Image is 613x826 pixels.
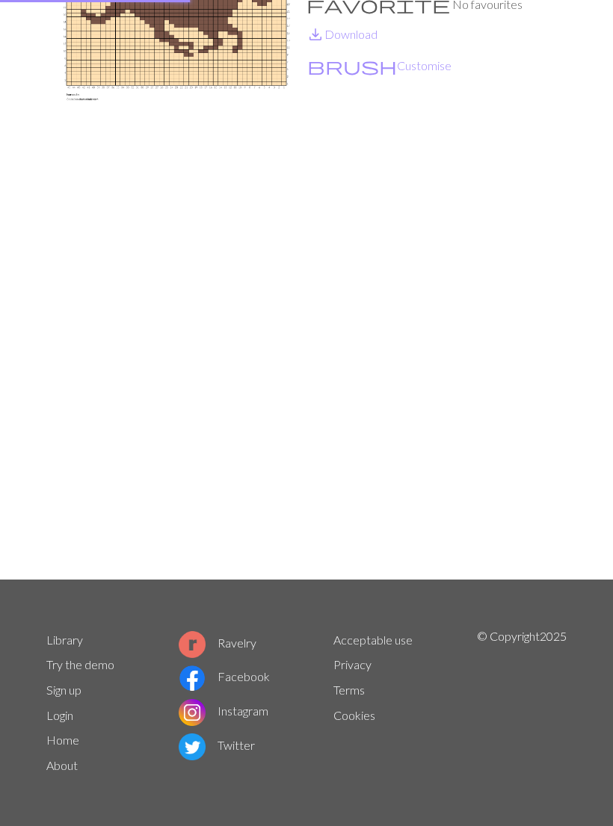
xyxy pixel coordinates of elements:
a: Ravelry [179,636,256,650]
a: Twitter [179,738,255,752]
a: Cookies [333,708,375,722]
img: Ravelry logo [179,631,206,658]
i: Customise [307,57,397,75]
a: DownloadDownload [306,27,378,41]
i: Download [306,25,324,43]
img: Twitter logo [179,733,206,760]
a: About [46,758,78,772]
a: Login [46,708,73,722]
a: Home [46,733,79,747]
a: Privacy [333,657,372,671]
img: Facebook logo [179,665,206,692]
span: save_alt [306,24,324,45]
a: Try the demo [46,657,114,671]
span: brush [307,55,397,76]
img: Instagram logo [179,699,206,726]
a: Facebook [179,669,270,683]
a: Acceptable use [333,633,413,647]
a: Library [46,633,83,647]
a: Instagram [179,704,268,718]
button: CustomiseCustomise [306,56,452,75]
a: Sign up [46,683,81,697]
p: © Copyright 2025 [477,627,567,778]
a: Terms [333,683,365,697]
